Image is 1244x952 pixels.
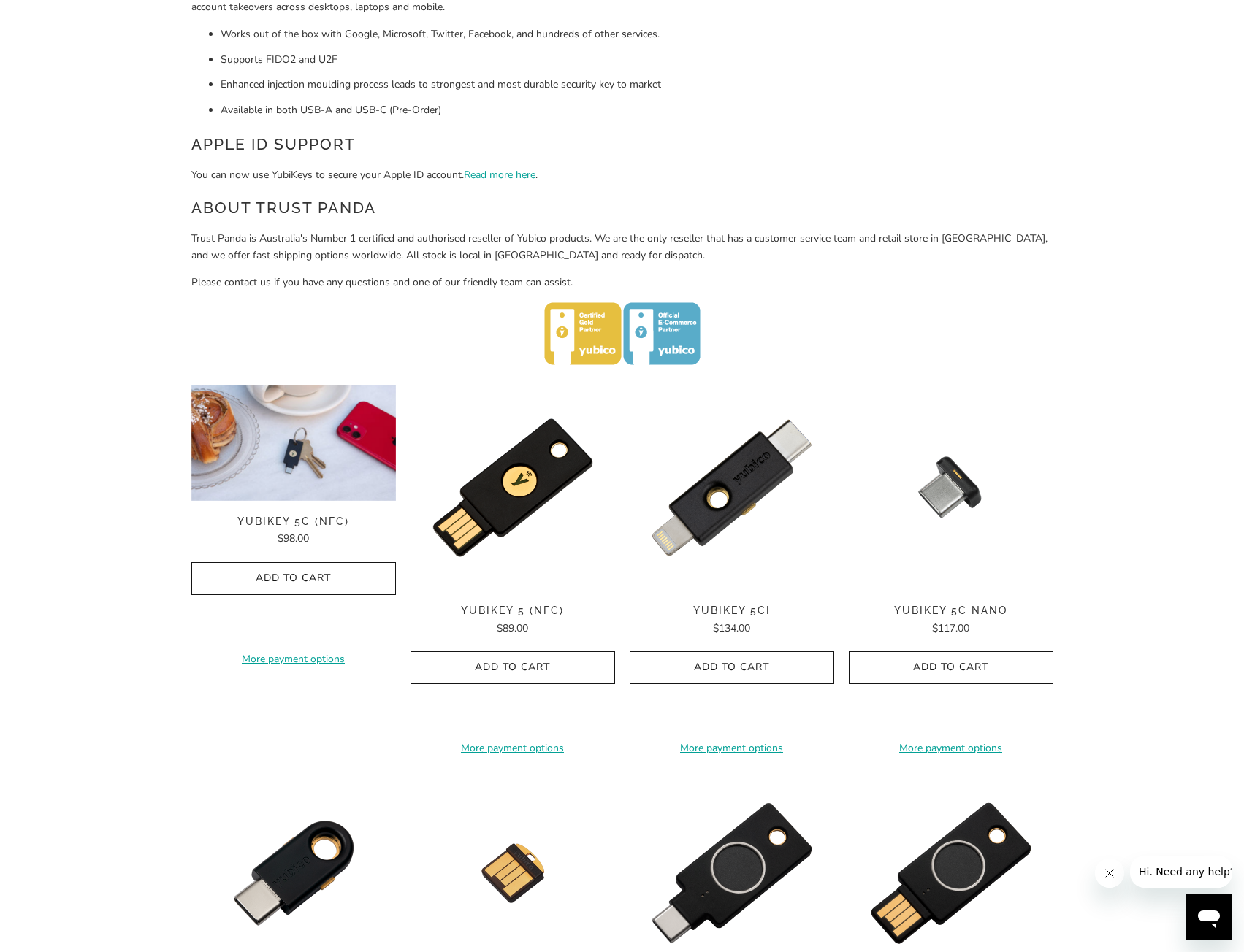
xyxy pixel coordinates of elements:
button: Add to Cart [849,651,1053,684]
iframe: Close message [1095,859,1124,888]
img: YubiKey 5Ci - Trust Panda [630,385,834,590]
a: More payment options [191,651,396,667]
li: Enhanced injection moulding process leads to strongest and most durable security key to market [221,77,1053,93]
span: YubiKey 5 (NFC) [411,604,615,617]
span: $117.00 [932,621,969,635]
button: Add to Cart [411,651,615,684]
button: Add to Cart [191,562,396,595]
a: YubiKey 5Ci $134.00 [630,604,834,637]
button: Add to Cart [630,651,834,684]
a: YubiKey 5Ci - Trust Panda YubiKey 5Ci - Trust Panda [630,385,834,590]
a: YubiKey 5 (NFC) $89.00 [411,604,615,637]
p: Please contact us if you have any questions and one of our friendly team can assist. [191,275,1053,291]
a: More payment options [411,740,615,756]
span: Add to Cart [645,661,819,674]
p: You can now use YubiKeys to secure your Apple ID account. . [191,167,1053,183]
span: Add to Cart [207,572,381,585]
li: Available in both USB-A and USB-C (Pre-Order) [221,102,1053,118]
a: YubiKey 5C Nano - Trust Panda YubiKey 5C Nano - Trust Panda [849,385,1053,590]
span: YubiKey 5C Nano [849,604,1053,617]
iframe: Message from company [1130,856,1232,888]
li: Works out of the box with Google, Microsoft, Twitter, Facebook, and hundreds of other services. [221,26,1053,42]
img: YubiKey 5 (NFC) - Trust Panda [411,385,615,590]
span: $134.00 [713,621,750,635]
span: Hi. Need any help? [9,10,105,22]
span: YubiKey 5Ci [630,604,834,617]
span: Add to Cart [426,661,600,674]
h2: Apple ID Support [191,133,1053,156]
a: YubiKey 5C Nano $117.00 [849,604,1053,637]
h2: About Trust Panda [191,196,1053,220]
span: YubiKey 5C (NFC) [191,515,396,528]
p: Trust Panda is Australia's Number 1 certified and authorised reseller of Yubico products. We are ... [191,231,1053,264]
a: YubiKey 5 (NFC) - Trust Panda YubiKey 5 (NFC) - Trust Panda [411,385,615,590]
a: YubiKey 5C (NFC) - Trust Panda YubiKey 5C (NFC) - Trust Panda [191,385,396,501]
img: YubiKey 5C Nano - Trust Panda [849,385,1053,590]
li: Supports FIDO2 and U2F [221,52,1053,68]
a: More payment options [849,740,1053,756]
span: Add to Cart [864,661,1038,674]
img: YubiKey 5C (NFC) - Trust Panda [191,385,396,501]
span: $98.00 [278,531,309,545]
a: Read more here [464,168,535,182]
a: YubiKey 5C (NFC) $98.00 [191,515,396,548]
span: $89.00 [497,621,528,635]
iframe: Button to launch messaging window [1186,894,1232,940]
a: More payment options [630,740,834,756]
